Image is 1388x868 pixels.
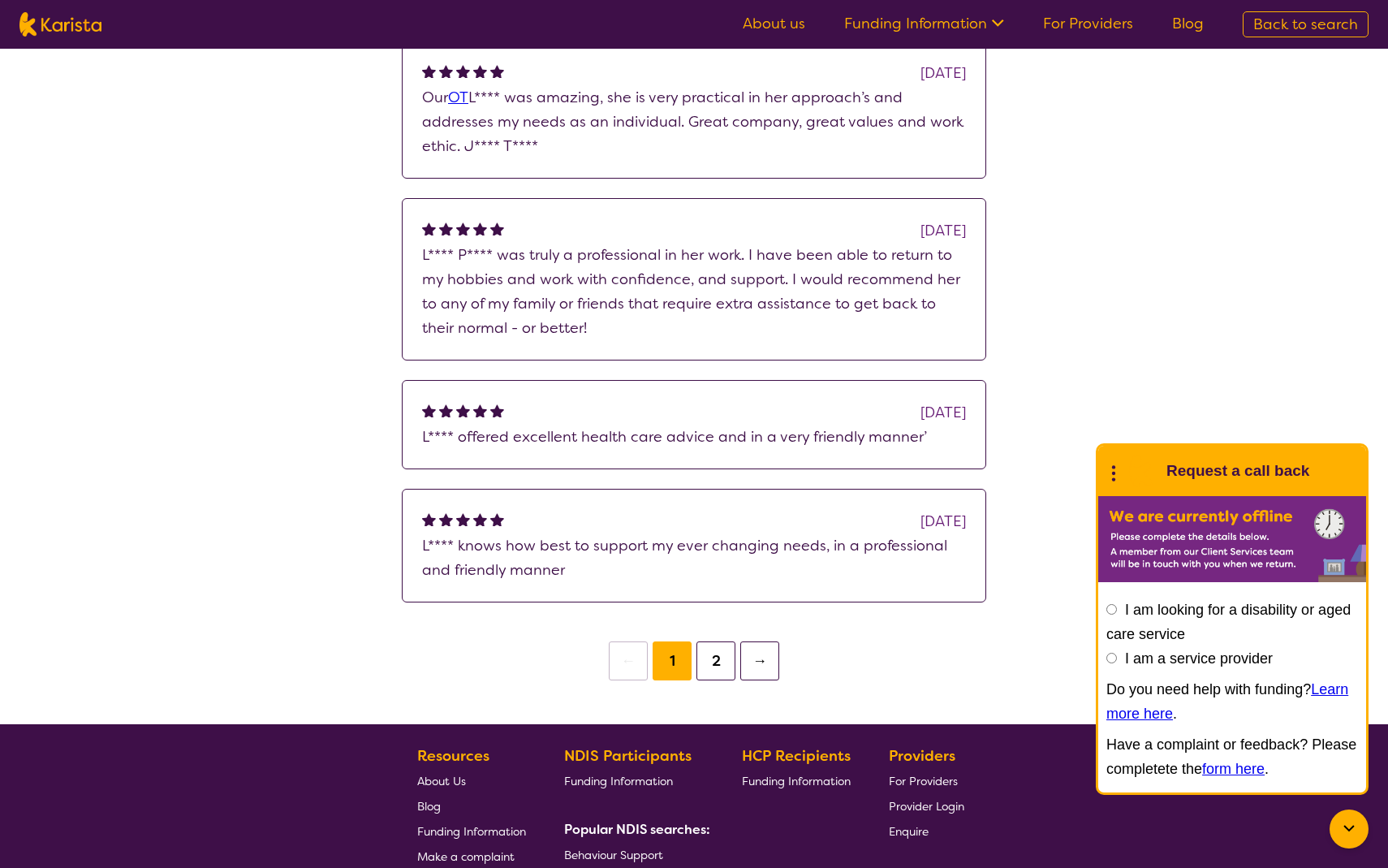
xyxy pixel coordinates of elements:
[920,61,966,85] div: [DATE]
[422,425,966,449] p: L**** offered excellent health care advice and in a very friendly manner’
[743,14,805,33] a: About us
[564,774,673,788] span: Funding Information
[473,512,487,526] img: fullstar
[417,768,526,793] a: About Us
[1172,14,1204,33] a: Blog
[439,404,453,417] img: fullstar
[1106,677,1358,726] p: Do you need help with funding? .
[19,12,101,37] img: Karista logo
[456,404,470,417] img: fullstar
[889,818,964,844] a: Enquire
[920,400,966,425] div: [DATE]
[448,88,468,107] a: OT
[1043,14,1133,33] a: For Providers
[417,799,441,814] span: Blog
[422,243,966,340] p: L**** P**** was truly a professional in her work. I have been able to return to my hobbies and wo...
[490,512,504,526] img: fullstar
[1106,602,1351,642] label: I am looking for a disability or aged care service
[1106,732,1358,781] p: Have a complaint or feedback? Please completete the .
[742,768,851,793] a: Funding Information
[417,793,526,818] a: Blog
[422,64,436,78] img: fullstar
[740,641,779,680] button: →
[742,774,851,788] span: Funding Information
[490,64,504,78] img: fullstar
[473,222,487,235] img: fullstar
[564,842,704,867] a: Behaviour Support
[920,509,966,533] div: [DATE]
[564,746,692,766] b: NDIS Participants
[609,641,648,680] button: ←
[889,799,964,814] span: Provider Login
[422,85,966,158] p: Our L**** was amazing, she is very practical in her approach’s and addresses my needs as an indiv...
[422,222,436,235] img: fullstar
[564,768,704,793] a: Funding Information
[490,404,504,417] img: fullstar
[1243,11,1369,37] a: Back to search
[1166,459,1309,483] h1: Request a call back
[490,222,504,235] img: fullstar
[742,746,851,766] b: HCP Recipients
[889,768,964,793] a: For Providers
[1202,761,1265,777] a: form here
[422,512,436,526] img: fullstar
[564,821,710,838] b: Popular NDIS searches:
[456,222,470,235] img: fullstar
[417,824,526,839] span: Funding Information
[1124,455,1157,487] img: Karista
[417,849,515,864] span: Make a complaint
[1098,496,1366,582] img: Karista offline chat form to request call back
[417,746,489,766] b: Resources
[439,64,453,78] img: fullstar
[889,746,955,766] b: Providers
[456,512,470,526] img: fullstar
[439,222,453,235] img: fullstar
[422,404,436,417] img: fullstar
[844,14,1004,33] a: Funding Information
[889,793,964,818] a: Provider Login
[564,848,663,862] span: Behaviour Support
[417,818,526,844] a: Funding Information
[473,64,487,78] img: fullstar
[696,641,735,680] button: 2
[889,824,929,839] span: Enquire
[1253,15,1358,34] span: Back to search
[920,218,966,243] div: [DATE]
[889,774,958,788] span: For Providers
[653,641,692,680] button: 1
[1125,650,1273,667] label: I am a service provider
[417,774,466,788] span: About Us
[473,404,487,417] img: fullstar
[439,512,453,526] img: fullstar
[456,64,470,78] img: fullstar
[422,533,966,582] p: L**** knows how best to support my ever changing needs, in a professional and friendly manner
